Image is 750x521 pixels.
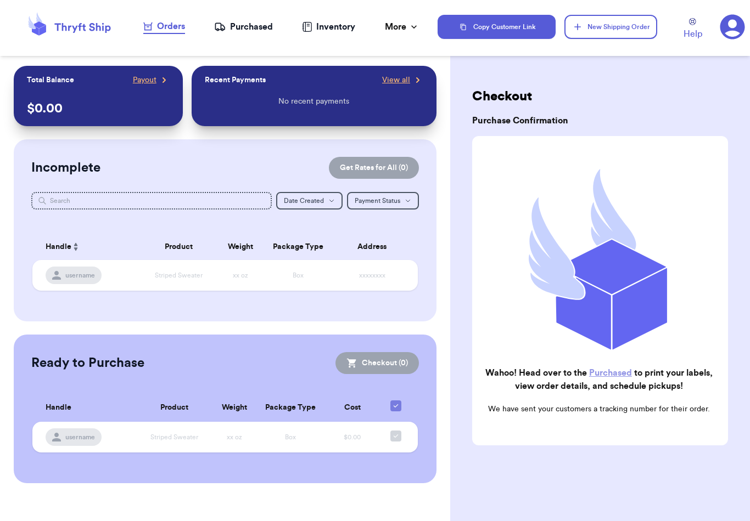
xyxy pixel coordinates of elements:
[278,96,349,107] p: No recent payments
[27,100,170,117] p: $ 0.00
[564,15,657,39] button: New Shipping Order
[31,192,272,209] input: Search
[333,234,418,260] th: Address
[264,234,333,260] th: Package Type
[347,192,419,209] button: Payment Status
[276,192,343,209] button: Date Created
[31,159,100,177] h2: Incomplete
[472,114,728,127] h3: Purchase Confirmation
[589,369,632,377] a: Purchased
[302,20,355,33] a: Inventory
[71,240,80,253] button: Sort ascending
[355,197,400,204] span: Payment Status
[140,234,217,260] th: Product
[233,272,248,279] span: xx oz
[31,354,144,372] h2: Ready to Purchase
[133,75,156,86] span: Payout
[481,366,717,393] h2: Wahoo! Head over to the to print your labels, view order details, and schedule pickups!
[150,434,198,440] span: Striped Sweater
[46,241,71,253] span: Handle
[324,394,380,422] th: Cost
[65,433,95,441] span: username
[46,402,71,414] span: Handle
[329,157,419,179] button: Get Rates for All (0)
[382,75,410,86] span: View all
[472,88,728,105] h2: Checkout
[382,75,423,86] a: View all
[684,27,702,41] span: Help
[481,404,717,415] p: We have sent your customers a tracking number for their order.
[335,352,419,374] button: Checkout (0)
[438,15,556,39] button: Copy Customer Link
[133,75,170,86] a: Payout
[217,234,264,260] th: Weight
[143,20,185,33] div: Orders
[227,434,242,440] span: xx oz
[214,20,273,33] a: Purchased
[385,20,419,33] div: More
[65,271,95,280] span: username
[155,272,203,279] span: Striped Sweater
[293,272,304,279] span: Box
[684,18,702,41] a: Help
[344,434,361,440] span: $0.00
[284,197,324,204] span: Date Created
[257,394,324,422] th: Package Type
[285,434,296,440] span: Box
[212,394,257,422] th: Weight
[143,20,185,34] a: Orders
[27,75,74,86] p: Total Balance
[359,272,385,279] span: xxxxxxxx
[137,394,212,422] th: Product
[205,75,266,86] p: Recent Payments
